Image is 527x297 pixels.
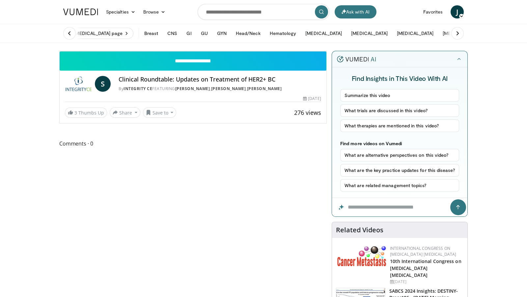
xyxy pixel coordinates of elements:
button: [MEDICAL_DATA] [439,27,483,40]
button: Breast [140,27,162,40]
img: VuMedi Logo [63,9,98,15]
button: What are related management topics? [340,179,459,192]
input: Question for the AI [332,198,467,216]
button: What are alternative perspectives on this video? [340,149,459,161]
img: 6ff8bc22-9509-4454-a4f8-ac79dd3b8976.png.150x105_q85_autocrop_double_scale_upscale_version-0.2.png [337,246,387,266]
button: GI [182,27,195,40]
button: What are the key practice updates for this disease? [340,164,459,177]
h4: Find Insights in This Video With AI [340,74,459,82]
button: Summarize this video [340,89,459,102]
button: GYN [213,27,231,40]
p: Find more videos on Vumedi [340,141,459,146]
button: Ask with AI [335,5,376,18]
a: Visit [MEDICAL_DATA] page [59,28,133,39]
a: 3 Thumbs Up [65,108,107,118]
button: Head/Neck [232,27,264,40]
a: Integrity CE [124,86,152,91]
button: Hematology [266,27,300,40]
a: J [451,5,464,18]
a: International Congress on [MEDICAL_DATA] [MEDICAL_DATA] [390,246,457,257]
button: [MEDICAL_DATA] [393,27,437,40]
a: Favorites [419,5,447,18]
button: [MEDICAL_DATA] [301,27,346,40]
img: vumedi-ai-logo.v2.svg [337,56,376,62]
span: 276 views [294,109,321,116]
a: [PERSON_NAME] [211,86,246,91]
a: Browse [139,5,170,18]
button: CNS [163,27,181,40]
a: [PERSON_NAME] [175,86,210,91]
h4: Clinical Roundtable: Updates on Treatment of HER2+ BC [119,76,321,83]
button: Share [110,107,140,118]
button: Save to [143,107,177,118]
input: Search topics, interventions [198,4,329,20]
a: S [95,76,111,92]
div: [DATE] [390,279,462,285]
img: Integrity CE [65,76,92,92]
button: GU [197,27,212,40]
span: Comments 0 [59,139,327,148]
a: Specialties [102,5,139,18]
a: 10th International Congress on [MEDICAL_DATA] [MEDICAL_DATA] [390,258,461,278]
div: By FEATURING , , [119,86,321,92]
button: [MEDICAL_DATA] [347,27,392,40]
h4: Related Videos [336,226,383,234]
button: What therapies are mentioned in this video? [340,119,459,132]
a: [PERSON_NAME] [247,86,282,91]
span: 3 [74,110,77,116]
div: [DATE] [303,96,321,102]
button: What trials are discussed in this video? [340,104,459,117]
